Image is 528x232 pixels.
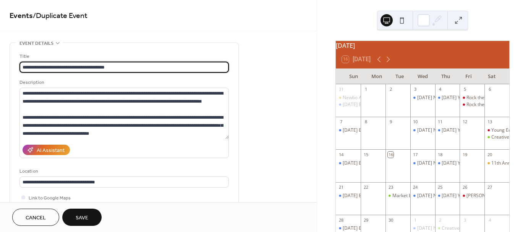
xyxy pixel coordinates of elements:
div: Wednesday Night Trivia [410,127,435,134]
div: 23 [388,185,394,190]
div: 2 [437,217,443,223]
div: Mon [365,69,388,84]
div: 20 [487,152,492,157]
div: [DATE] Night Trivia [417,95,458,101]
div: [DATE] Yoga [442,95,468,101]
button: Cancel [12,209,59,226]
div: Sunday Bingo [336,225,361,232]
div: 22 [363,185,369,190]
div: [DATE] Night Trivia [417,193,458,199]
div: 18 [437,152,443,157]
div: 10 [413,119,418,125]
div: Description [19,78,227,87]
div: 16 [388,152,394,157]
button: Save [62,209,102,226]
div: Thursday Yoga [435,160,460,167]
div: Young Entrepreneurs Market [484,127,509,134]
div: [DATE] Bingo [343,225,371,232]
div: Wednesday Night Trivia [410,95,435,101]
div: Thursday Yoga [435,193,460,199]
div: 27 [487,185,492,190]
div: Sunday Bingo [336,160,361,167]
div: [DATE] Bingo [343,127,371,134]
div: [DATE] Night Trivia [417,160,458,167]
div: Title [19,52,227,60]
div: [DATE] Night Trivia [417,225,458,232]
div: Sunday Bingo [336,127,361,134]
div: 31 [338,87,344,92]
div: Sunday Bingo [336,101,361,108]
div: 8 [363,119,369,125]
div: Wednesday Night Trivia [410,225,435,232]
div: Newbo Art Fest [336,95,361,101]
div: 4 [487,217,492,223]
div: [DATE] [336,41,509,50]
div: Tue [388,69,411,84]
div: AI Assistant [37,147,65,155]
div: [DATE] Yoga [442,160,468,167]
div: Sunday Bingo [336,193,361,199]
div: 3 [462,217,468,223]
div: Creative Class: Let's Get Creative Making Greeting Cards! [484,134,509,141]
div: [DATE] Bingo [343,101,371,108]
div: 17 [413,152,418,157]
div: Wednesday Night Trivia [410,193,435,199]
div: Creative Class: Origami Autumn Wreaths! [435,225,460,232]
div: 14 [338,152,344,157]
div: Sat [480,69,503,84]
div: [DATE] Yoga [442,127,468,134]
div: 11 [437,119,443,125]
div: 9 [388,119,394,125]
div: [DATE] Bingo [343,160,371,167]
div: 4 [437,87,443,92]
div: 29 [363,217,369,223]
span: Save [76,214,88,222]
span: Cancel [26,214,46,222]
div: Gilmore Girls Trivia at NewBo City Market [460,193,484,199]
span: Event details [19,39,53,47]
div: 3 [413,87,418,92]
div: Newbo Art Fest [343,95,375,101]
div: Wednesday Night Trivia [410,160,435,167]
div: Wed [411,69,434,84]
div: 28 [338,217,344,223]
div: 26 [462,185,468,190]
div: [DATE] Night Trivia [417,127,458,134]
div: [DATE] Bingo [343,193,371,199]
div: Sun [342,69,365,84]
a: Events [10,8,33,23]
div: 19 [462,152,468,157]
div: Location [19,167,227,175]
div: 1 [413,217,418,223]
div: Thu [434,69,457,84]
div: 12 [462,119,468,125]
div: 5 [462,87,468,92]
div: 15 [363,152,369,157]
div: Rock the Block with Betty Calling - Saturday, Aug. 23 [460,95,484,101]
button: AI Assistant [23,145,70,155]
div: 13 [487,119,492,125]
div: 6 [487,87,492,92]
div: 1 [363,87,369,92]
div: Thursday Yoga [435,95,460,101]
div: 7 [338,119,344,125]
div: 24 [413,185,418,190]
span: / Duplicate Event [33,8,87,23]
span: Link to Google Maps [29,194,71,202]
div: 30 [388,217,394,223]
div: Market by Moonlight 2025: Global Flavors. Local Creators. One Starry Night [385,193,410,199]
div: 21 [338,185,344,190]
div: Rock the Block with Fight Paper Box - Friday, Sept. 5 [460,101,484,108]
div: Fri [457,69,480,84]
div: 25 [437,185,443,190]
div: Thursday Yoga [435,127,460,134]
div: [DATE] Yoga [442,193,468,199]
div: 2 [388,87,394,92]
div: 11th Annual AsianFest [484,160,509,167]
